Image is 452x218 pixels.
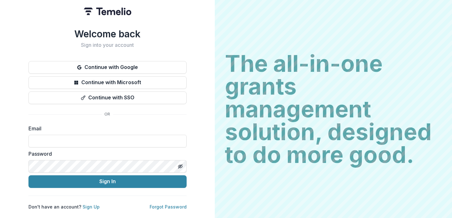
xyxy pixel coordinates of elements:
[28,91,187,104] button: Continue with SSO
[28,203,100,210] p: Don't have an account?
[28,28,187,40] h1: Welcome back
[28,61,187,74] button: Continue with Google
[150,204,187,209] a: Forgot Password
[83,204,100,209] a: Sign Up
[28,125,183,132] label: Email
[28,175,187,188] button: Sign In
[28,76,187,89] button: Continue with Microsoft
[175,161,185,171] button: Toggle password visibility
[84,8,131,15] img: Temelio
[28,42,187,48] h2: Sign into your account
[28,150,183,158] label: Password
